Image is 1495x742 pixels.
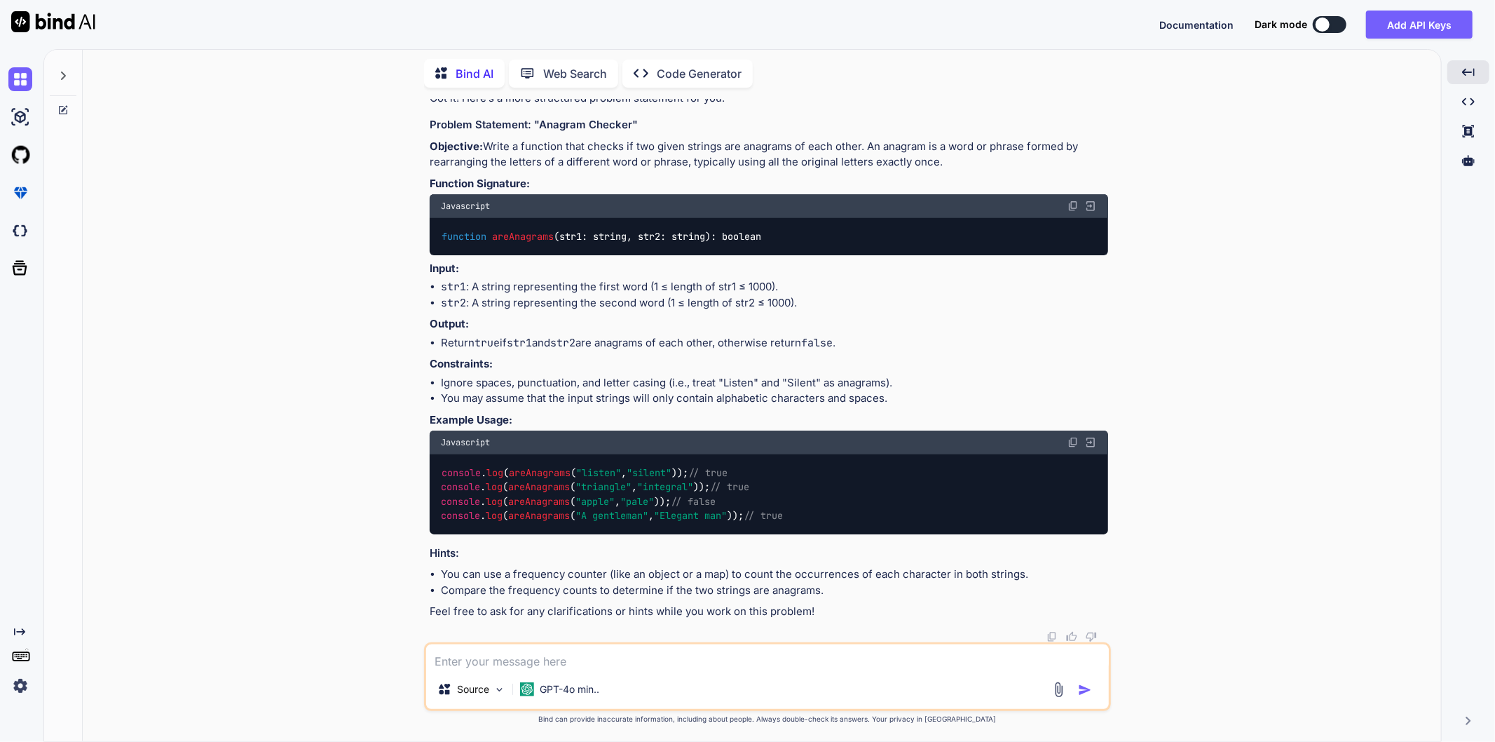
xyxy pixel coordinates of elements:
[543,65,607,82] p: Web Search
[430,262,459,275] strong: Input:
[486,466,503,479] span: log
[8,143,32,167] img: githubLight
[441,495,480,508] span: console
[1366,11,1473,39] button: Add API Keys
[627,466,671,479] span: "silent"
[559,230,705,243] span: str1: string, str2: string
[508,481,570,494] span: areAnagrams
[441,229,763,244] code: ( ): boolean
[430,317,469,330] strong: Output:
[575,495,615,508] span: "apple"
[493,684,505,696] img: Pick Models
[576,466,621,479] span: "listen"
[442,466,481,479] span: console
[456,65,493,82] p: Bind AI
[801,336,833,350] code: false
[744,510,783,522] span: // true
[475,336,500,350] code: true
[441,583,1108,599] li: Compare the frequency counts to determine if the two strings are anagrams.
[441,567,1108,583] li: You can use a frequency counter (like an object or a map) to count the occurrences of each charac...
[441,391,1108,407] li: You may assume that the input strings will only contain alphabetic characters and spaces.
[441,510,480,522] span: console
[430,117,1108,133] h3: Problem Statement: "Anagram Checker"
[441,296,466,310] code: str2
[620,495,654,508] span: "pale"
[1051,682,1067,698] img: attachment
[441,201,490,212] span: Javascript
[637,481,693,494] span: "integral"
[486,495,503,508] span: log
[8,105,32,129] img: ai-studio
[575,510,648,522] span: "A gentleman"
[441,295,1108,311] li: : A string representing the second word (1 ≤ length of str2 ≤ 1000).
[520,682,534,696] img: GPT-4o mini
[492,230,554,243] span: areAnagrams
[8,674,32,698] img: settings
[486,481,503,494] span: log
[441,466,784,523] code: . ( ( , )); . ( ( , )); . ( ( , )); . ( ( , ));
[1067,201,1079,212] img: copy
[441,279,1108,295] li: : A string representing the first word (1 ≤ length of str1 ≤ 1000).
[1159,19,1234,31] span: Documentation
[441,481,480,494] span: console
[430,177,530,190] strong: Function Signature:
[507,336,532,350] code: str1
[424,714,1111,724] p: Bind can provide inaccurate information, including about people. Always double-check its answers....
[657,65,742,82] p: Code Generator
[441,437,490,448] span: Javascript
[1159,18,1234,32] button: Documentation
[8,181,32,205] img: premium
[710,481,749,494] span: // true
[1078,683,1092,697] img: icon
[442,230,486,243] span: function
[430,140,483,153] strong: Objective:
[540,682,599,696] p: GPT-4o min..
[1086,631,1097,642] img: dislike
[508,495,570,508] span: areAnagrams
[688,466,728,479] span: // true
[430,139,1108,170] p: Write a function that checks if two given strings are anagrams of each other. An anagram is a wor...
[575,481,632,494] span: "triangle"
[671,495,716,508] span: // false
[430,90,1108,107] p: Got it! Here’s a more structured problem statement for you:
[430,413,512,426] strong: Example Usage:
[430,604,1108,620] p: Feel free to ask for any clarifications or hints while you work on this problem!
[654,510,727,522] span: "Elegant man"
[430,546,1108,562] h3: Hints:
[457,682,489,696] p: Source
[1255,18,1307,32] span: Dark mode
[1046,631,1058,642] img: copy
[441,335,1108,351] li: Return if and are anagrams of each other, otherwise return .
[441,375,1108,391] li: Ignore spaces, punctuation, and letter casing (i.e., treat "Listen" and "Silent" as anagrams).
[1066,631,1077,642] img: like
[11,11,95,32] img: Bind AI
[8,219,32,243] img: darkCloudIdeIcon
[441,280,466,294] code: str1
[1067,437,1079,448] img: copy
[486,510,503,522] span: log
[509,466,571,479] span: areAnagrams
[430,357,493,370] strong: Constraints:
[550,336,575,350] code: str2
[8,67,32,91] img: chat
[1084,200,1097,213] img: Open in Browser
[1084,436,1097,449] img: Open in Browser
[508,510,570,522] span: areAnagrams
